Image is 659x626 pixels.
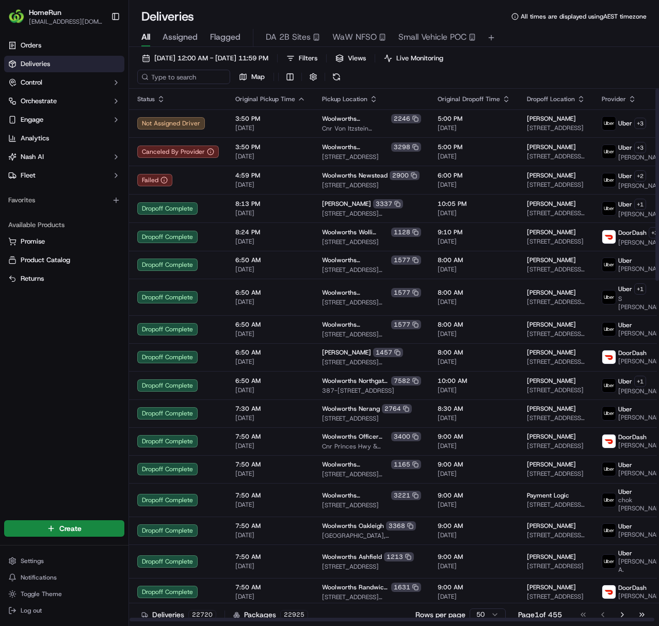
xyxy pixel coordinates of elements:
[4,192,124,208] div: Favorites
[21,115,43,124] span: Engage
[527,501,585,509] span: [STREET_ADDRESS][PERSON_NAME]
[322,442,421,451] span: Cnr Princes Hwy & [PERSON_NAME], Officer, VIC 3809, AU
[59,523,82,534] span: Create
[331,51,371,66] button: Views
[137,174,172,186] button: Failed
[235,115,306,123] span: 3:50 PM
[527,265,585,274] span: [STREET_ADDRESS][PERSON_NAME]
[322,414,421,423] span: [STREET_ADDRESS]
[235,228,306,236] span: 8:24 PM
[21,255,70,265] span: Product Catalog
[4,37,124,54] a: Orders
[527,288,576,297] span: [PERSON_NAME]
[235,348,306,357] span: 6:50 AM
[373,348,403,357] div: 1457
[438,348,510,357] span: 8:00 AM
[235,592,306,601] span: [DATE]
[618,522,632,531] span: Uber
[233,609,308,620] div: Packages
[527,228,576,236] span: [PERSON_NAME]
[137,95,155,103] span: Status
[618,377,632,386] span: Uber
[322,470,421,478] span: [STREET_ADDRESS][PERSON_NAME][PERSON_NAME]
[618,321,632,329] span: Uber
[602,585,616,599] img: doordash_logo_v2.png
[438,152,510,160] span: [DATE]
[4,74,124,91] button: Control
[438,501,510,509] span: [DATE]
[322,238,421,246] span: [STREET_ADDRESS]
[386,521,416,531] div: 3368
[438,386,510,394] span: [DATE]
[438,414,510,422] span: [DATE]
[4,4,107,29] button: HomeRunHomeRun[EMAIL_ADDRESS][DOMAIN_NAME]
[251,72,265,82] span: Map
[602,555,616,568] img: uber-new-logo.jpeg
[29,18,103,26] span: [EMAIL_ADDRESS][DOMAIN_NAME]
[527,181,585,189] span: [STREET_ADDRESS]
[234,70,269,84] button: Map
[527,152,585,160] span: [STREET_ADDRESS][PERSON_NAME]
[235,432,306,441] span: 7:50 AM
[235,491,306,500] span: 7:50 AM
[141,8,194,25] h1: Deliveries
[391,288,421,297] div: 1577
[438,442,510,450] span: [DATE]
[235,501,306,509] span: [DATE]
[235,460,306,469] span: 7:50 AM
[21,237,45,246] span: Promise
[235,531,306,539] span: [DATE]
[235,583,306,591] span: 7:50 AM
[518,609,562,620] div: Page 1 of 455
[154,54,268,63] span: [DATE] 12:00 AM - [DATE] 11:59 PM
[602,435,616,448] img: doordash_logo_v2.png
[4,554,124,568] button: Settings
[4,149,124,165] button: Nash AI
[438,592,510,601] span: [DATE]
[235,405,306,413] span: 7:30 AM
[438,460,510,469] span: 9:00 AM
[438,470,510,478] span: [DATE]
[391,114,421,123] div: 2246
[29,7,61,18] span: HomeRun
[21,152,44,162] span: Nash AI
[527,405,576,413] span: [PERSON_NAME]
[235,171,306,180] span: 4:59 PM
[391,228,421,237] div: 1128
[210,31,240,43] span: Flagged
[322,228,389,236] span: Woolworths Wolli Creek
[527,237,585,246] span: [STREET_ADDRESS]
[21,557,44,565] span: Settings
[602,407,616,420] img: uber-new-logo.jpeg
[438,181,510,189] span: [DATE]
[329,70,344,84] button: Refresh
[527,348,576,357] span: [PERSON_NAME]
[322,358,421,366] span: [STREET_ADDRESS][PERSON_NAME]
[602,379,616,392] img: uber-new-logo.jpeg
[602,462,616,476] img: uber-new-logo.jpeg
[8,237,120,246] a: Promise
[618,584,647,592] span: DoorDash
[390,171,420,180] div: 2900
[235,358,306,366] span: [DATE]
[527,298,585,306] span: [STREET_ADDRESS][PERSON_NAME][PERSON_NAME]
[618,349,647,357] span: DoorDash
[8,255,120,265] a: Product Catalog
[322,348,371,357] span: [PERSON_NAME]
[527,209,585,217] span: [STREET_ADDRESS][PERSON_NAME]
[438,583,510,591] span: 9:00 AM
[235,237,306,246] span: [DATE]
[618,461,632,469] span: Uber
[527,553,576,561] span: [PERSON_NAME]
[438,531,510,539] span: [DATE]
[235,330,306,338] span: [DATE]
[438,95,500,103] span: Original Dropoff Time
[21,274,44,283] span: Returns
[21,41,41,50] span: Orders
[521,12,647,21] span: All times are displayed using AEST timezone
[602,173,616,187] img: uber-new-logo.jpeg
[438,124,510,132] span: [DATE]
[602,493,616,507] img: uber-new-logo.jpeg
[527,460,576,469] span: [PERSON_NAME]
